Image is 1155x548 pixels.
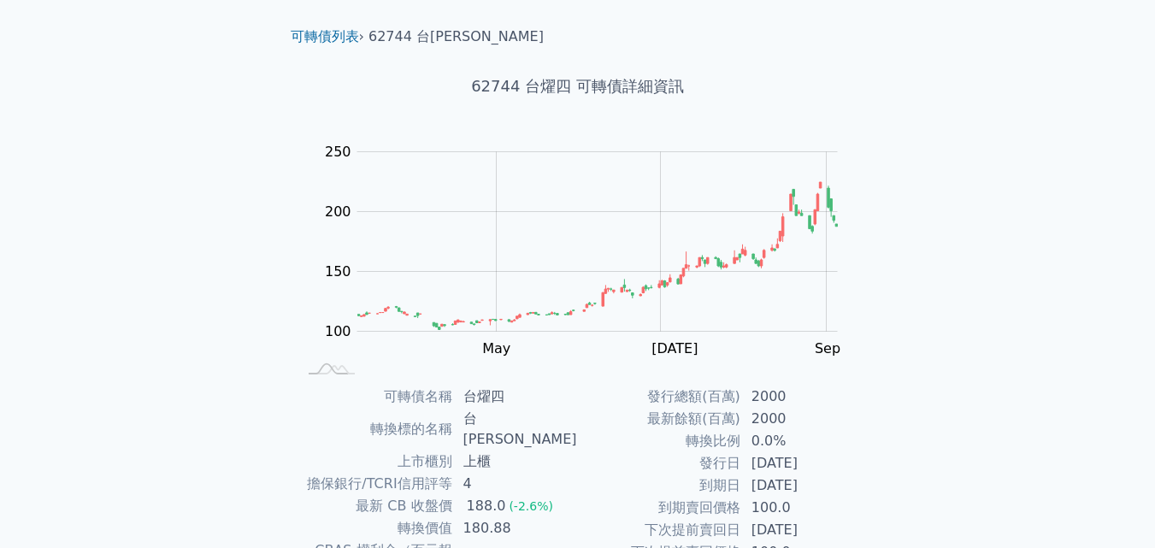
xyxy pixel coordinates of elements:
[325,263,351,280] tspan: 150
[578,408,741,430] td: 最新餘額(百萬)
[298,517,453,539] td: 轉換價值
[741,452,858,474] td: [DATE]
[453,473,578,495] td: 4
[741,430,858,452] td: 0.0%
[325,203,351,220] tspan: 200
[578,497,741,519] td: 到期賣回價格
[578,519,741,541] td: 下次提前賣回日
[368,27,544,47] li: 62744 台[PERSON_NAME]
[741,519,858,541] td: [DATE]
[453,451,578,473] td: 上櫃
[482,340,510,356] tspan: May
[741,408,858,430] td: 2000
[291,27,364,47] li: ›
[298,408,453,451] td: 轉換標的名稱
[741,474,858,497] td: [DATE]
[578,430,741,452] td: 轉換比例
[741,497,858,519] td: 100.0
[325,144,351,160] tspan: 250
[316,144,863,392] g: Chart
[578,474,741,497] td: 到期日
[453,386,578,408] td: 台燿四
[298,495,453,517] td: 最新 CB 收盤價
[453,408,578,451] td: 台[PERSON_NAME]
[453,517,578,539] td: 180.88
[277,74,879,98] h1: 62744 台燿四 可轉債詳細資訊
[578,452,741,474] td: 發行日
[298,473,453,495] td: 擔保銀行/TCRI信用評等
[578,386,741,408] td: 發行總額(百萬)
[509,499,553,513] span: (-2.6%)
[298,386,453,408] td: 可轉債名稱
[651,340,698,356] tspan: [DATE]
[815,340,840,356] tspan: Sep
[291,28,359,44] a: 可轉債列表
[463,496,510,516] div: 188.0
[325,323,351,339] tspan: 100
[298,451,453,473] td: 上市櫃別
[741,386,858,408] td: 2000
